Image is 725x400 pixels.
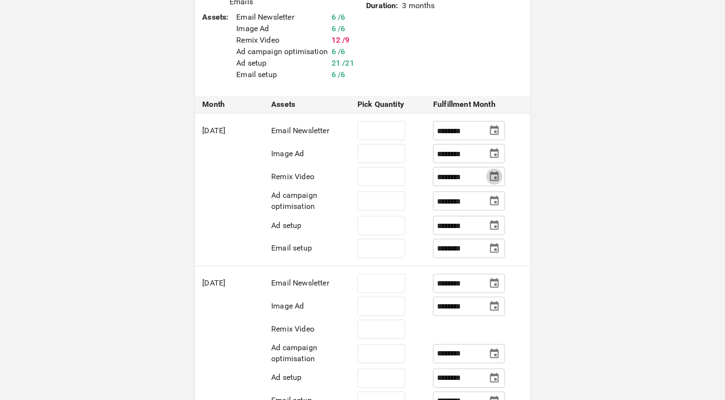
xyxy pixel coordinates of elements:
[271,302,304,311] span: Image Ad
[332,69,345,80] p: 6 / 6
[332,46,345,57] p: 6 / 6
[271,373,301,382] span: Ad setup
[237,46,328,57] p: Ad campaign optimisation
[195,96,264,114] th: Month
[486,169,503,185] button: Choose date, selected date is Nov 1, 2025
[332,57,354,69] p: 21 / 21
[237,57,328,69] p: Ad setup
[195,114,264,266] td: [DATE]
[486,298,503,315] button: Choose date, selected date is Oct 1, 2025
[271,279,329,288] span: Email Newsletter
[486,217,503,234] button: Choose date, selected date is Sep 1, 2025
[237,11,328,23] p: Email Newsletter
[486,370,503,387] button: Choose date, selected date is Oct 1, 2025
[486,123,503,139] button: Choose date, selected date is Sep 1, 2025
[271,172,314,181] span: Remix Video
[237,34,328,46] p: Remix Video
[271,221,301,230] span: Ad setup
[237,23,328,34] p: Image Ad
[486,240,503,257] button: Choose date, selected date is Sep 1, 2025
[264,96,350,114] th: Assets
[271,343,317,364] span: Ad campaign optimisation
[486,346,503,362] button: Choose date, selected date is Oct 1, 2025
[271,325,314,334] span: Remix Video
[237,69,328,80] p: Email setup
[332,34,350,46] p: 12 / 9
[486,275,503,292] button: Choose date, selected date is Oct 1, 2025
[271,244,312,253] span: Email setup
[203,11,229,23] p: Assets:
[332,23,345,34] p: 6 / 6
[350,96,426,114] th: Pick Quantity
[486,193,503,209] button: Choose date, selected date is Sep 1, 2025
[426,96,530,114] th: Fulfillment Month
[271,191,317,211] span: Ad campaign optimisation
[332,11,345,23] p: 6 / 6
[486,146,503,162] button: Choose date, selected date is Sep 1, 2025
[271,126,329,135] span: Email Newsletter
[271,149,304,158] span: Image Ad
